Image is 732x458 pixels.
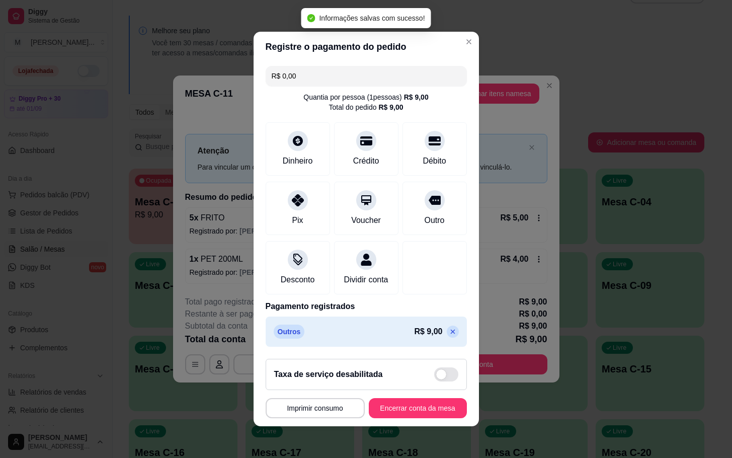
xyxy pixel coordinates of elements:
div: Dividir conta [344,274,388,286]
button: Close [461,34,477,50]
p: Pagamento registrados [266,300,467,313]
div: Crédito [353,155,379,167]
span: Informações salvas com sucesso! [319,14,425,22]
div: Dinheiro [283,155,313,167]
div: Quantia por pessoa ( 1 pessoas) [303,92,428,102]
h2: Taxa de serviço desabilitada [274,368,383,380]
div: Pix [292,214,303,226]
div: Total do pedido [329,102,403,112]
p: R$ 9,00 [414,326,442,338]
span: check-circle [307,14,315,22]
button: Imprimir consumo [266,398,365,418]
header: Registre o pagamento do pedido [254,32,479,62]
button: Encerrar conta da mesa [369,398,467,418]
p: Outros [274,325,305,339]
div: Outro [424,214,444,226]
div: Débito [423,155,446,167]
div: Desconto [281,274,315,286]
div: R$ 9,00 [378,102,403,112]
div: Voucher [351,214,381,226]
input: Ex.: hambúrguer de cordeiro [272,66,461,86]
div: R$ 9,00 [404,92,429,102]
